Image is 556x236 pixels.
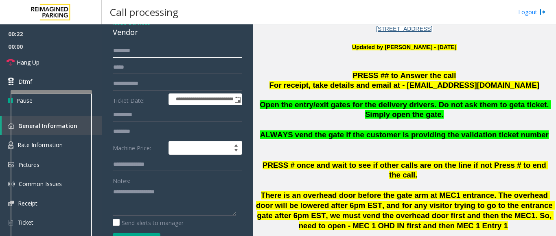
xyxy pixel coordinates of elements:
img: 'icon' [8,201,14,206]
img: 'icon' [8,162,14,167]
img: 'icon' [8,181,15,187]
div: Vendor [113,27,242,38]
a: Logout [518,8,546,16]
span: Dtmf [18,77,32,86]
span: Open the entry/exit gates for the delivery drivers. Do not ask them to get [260,100,521,109]
b: Updated by [PERSON_NAME] - [DATE] [352,44,456,50]
label: Notes: [113,174,130,185]
span: Toggle popup [233,94,242,105]
img: 'icon' [8,123,14,129]
label: Machine Price: [111,141,166,155]
span: Increase value [230,141,242,148]
span: PRESS ## to Answer the call [352,71,456,80]
a: General Information [2,116,102,135]
span: There is an overhead door before the gate arm at MEC1 entrance. The overhead door will be lowered... [256,191,555,230]
a: [STREET_ADDRESS] [376,26,432,32]
span: a ticket. Simply open the gate. [365,100,551,119]
h3: Call processing [106,2,182,22]
label: Ticket Date: [111,93,166,106]
span: Hang Up [17,58,39,67]
span: ALWAYS vend the gate if the customer is providing the validation ticket number [260,130,549,139]
img: 'icon' [8,219,13,226]
img: logout [539,8,546,16]
span: - [127,19,150,26]
span: PRESS # once and wait to see if other calls are on the line if not Press # to end the call. [263,161,548,180]
span: For receipt, take details and email at - [EMAIL_ADDRESS][DOMAIN_NAME] [269,81,539,89]
img: 'icon' [8,141,13,149]
span: Decrease value [230,148,242,154]
label: Send alerts to manager [113,219,184,227]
